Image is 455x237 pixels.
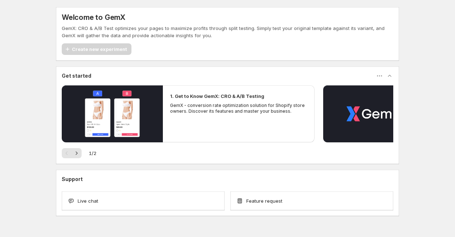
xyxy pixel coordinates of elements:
p: GemX - conversion rate optimization solution for Shopify store owners. Discover its features and ... [170,103,307,114]
h3: Get started [62,72,91,79]
h3: Support [62,176,83,183]
h2: 1. Get to Know GemX: CRO & A/B Testing [170,92,264,100]
span: Live chat [78,197,98,204]
p: GemX: CRO & A/B Test optimizes your pages to maximize profits through split testing. Simply test ... [62,25,393,39]
h5: Welcome to GemX [62,13,125,22]
span: Feature request [246,197,282,204]
span: 1 / 2 [89,150,96,157]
